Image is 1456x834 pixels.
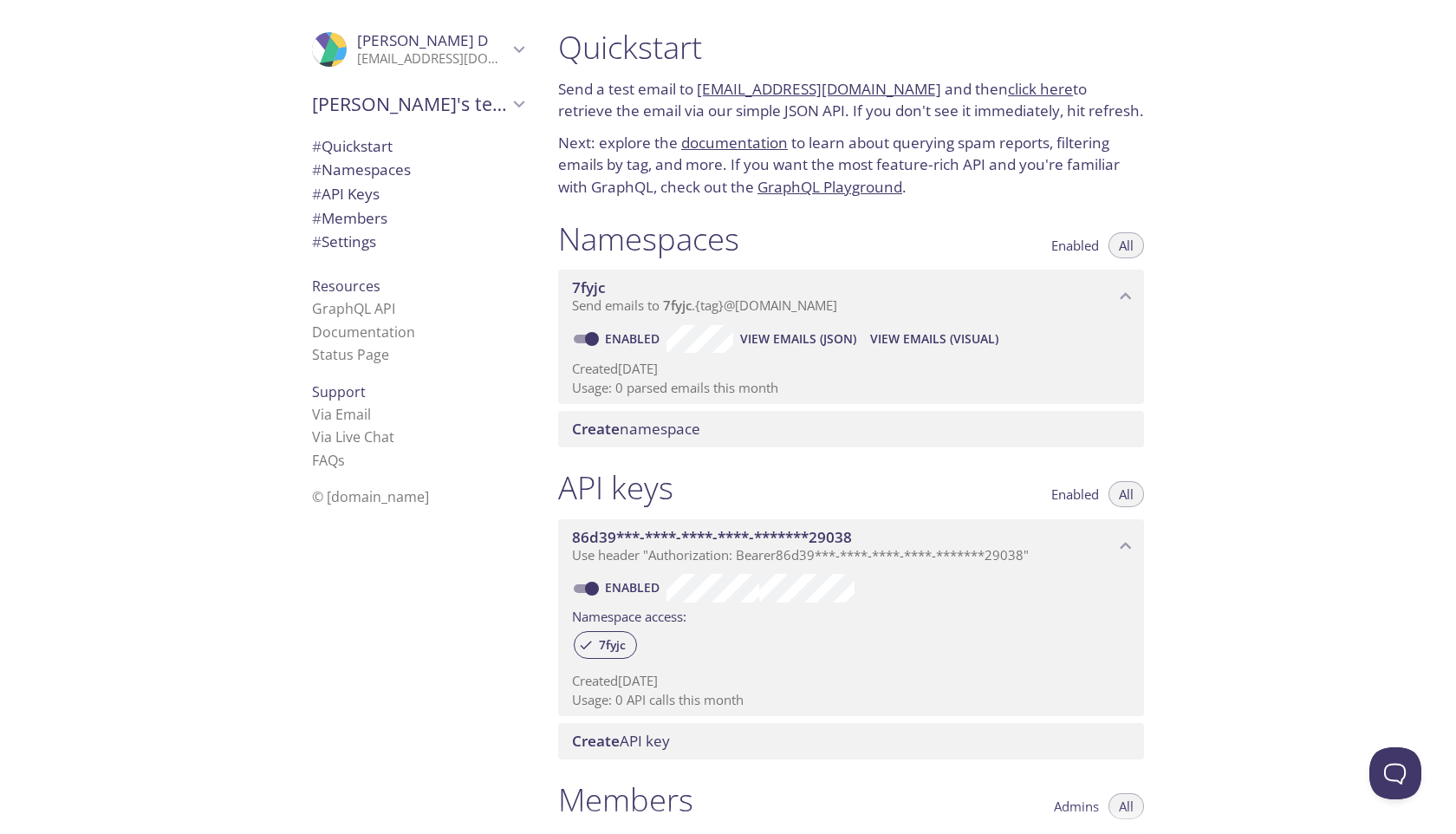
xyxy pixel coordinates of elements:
span: Create [572,419,620,439]
a: click here [1008,79,1073,99]
div: 7fyjc namespace [558,270,1144,323]
span: 7fyjc [663,296,692,314]
span: Support [312,382,366,401]
p: Usage: 0 parsed emails this month [572,379,1130,397]
span: # [312,208,322,228]
button: View Emails (Visual) [863,325,1005,353]
div: Create API Key [558,723,1144,759]
span: API Keys [312,184,380,204]
div: Team Settings [298,230,537,254]
h1: Namespaces [558,219,739,258]
iframe: Help Scout Beacon - Open [1369,747,1421,799]
span: API key [572,731,670,751]
span: 7fyjc [572,277,606,297]
a: GraphQL API [312,299,395,318]
button: Enabled [1041,232,1109,258]
div: API Keys [298,182,537,206]
a: documentation [681,133,788,153]
a: Enabled [602,579,666,596]
span: namespace [572,419,700,439]
span: Quickstart [312,136,393,156]
a: GraphQL Playground [757,177,902,197]
span: Resources [312,277,380,296]
span: [PERSON_NAME]'s team [312,92,508,116]
button: All [1108,232,1144,258]
p: Created [DATE] [572,672,1130,690]
div: Namespaces [298,158,537,182]
button: Admins [1043,793,1109,819]
label: Namespace access: [572,603,686,628]
span: # [312,136,322,156]
a: Enabled [602,330,666,347]
span: [PERSON_NAME] D [357,30,488,50]
a: Status Page [312,345,389,364]
h1: Quickstart [558,28,1144,67]
div: Kausik D [298,21,537,78]
span: Members [312,208,387,228]
span: # [312,231,322,251]
p: Send a test email to and then to retrieve the email via our simple JSON API. If you don't see it ... [558,78,1144,122]
div: Quickstart [298,134,537,159]
span: View Emails (Visual) [870,329,998,349]
a: Via Live Chat [312,427,394,446]
button: View Emails (JSON) [733,325,863,353]
p: Created [DATE] [572,360,1130,378]
button: All [1108,793,1144,819]
a: Documentation [312,323,415,342]
a: [EMAIL_ADDRESS][DOMAIN_NAME] [697,79,941,99]
p: [EMAIL_ADDRESS][DOMAIN_NAME] [357,50,508,68]
span: 7fyjc [588,637,636,653]
div: Create namespace [558,411,1144,447]
button: All [1108,481,1144,507]
button: Enabled [1041,481,1109,507]
span: Settings [312,231,376,251]
h1: API keys [558,468,673,507]
a: Via Email [312,405,371,424]
div: Kausik's team [298,81,537,127]
span: Namespaces [312,160,411,179]
h1: Members [558,780,693,819]
p: Next: explore the to learn about querying spam reports, filtering emails by tag, and more. If you... [558,132,1144,199]
p: Usage: 0 API calls this month [572,691,1130,709]
div: Members [298,206,537,231]
span: Send emails to . {tag} @[DOMAIN_NAME] [572,296,837,314]
div: 7fyjc [574,631,637,659]
span: # [312,184,322,204]
span: Create [572,731,620,751]
span: s [338,451,345,470]
span: View Emails (JSON) [740,329,856,349]
span: © [DOMAIN_NAME] [312,487,429,506]
span: # [312,160,322,179]
a: FAQ [312,451,345,470]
